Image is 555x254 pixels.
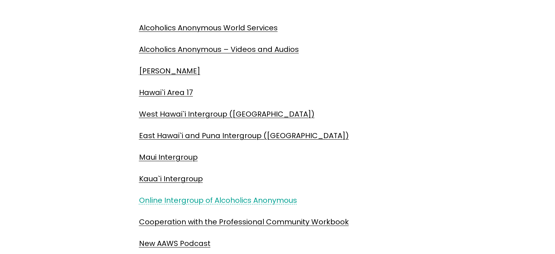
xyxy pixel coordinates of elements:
[139,217,349,227] a: Cooperation with the Professional Community Workbook
[139,87,193,98] a: Hawai`i Area 17
[139,23,278,33] a: Alcoholics Anonymous World Services
[139,66,200,76] a: [PERSON_NAME]
[139,238,211,249] a: New AAWS Podcast
[139,152,198,162] a: Maui Intergroup
[139,195,297,205] a: Online Intergroup of Alcoholics Anonymous
[139,44,299,54] a: Alcoholics Anonymous – Videos and Audios
[139,109,315,119] a: West Hawai`i Intergroup ([GEOGRAPHIC_DATA])
[139,174,203,184] a: Kaua`i Intergroup
[139,130,349,141] a: East Hawai`i and Puna Intergroup ([GEOGRAPHIC_DATA])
